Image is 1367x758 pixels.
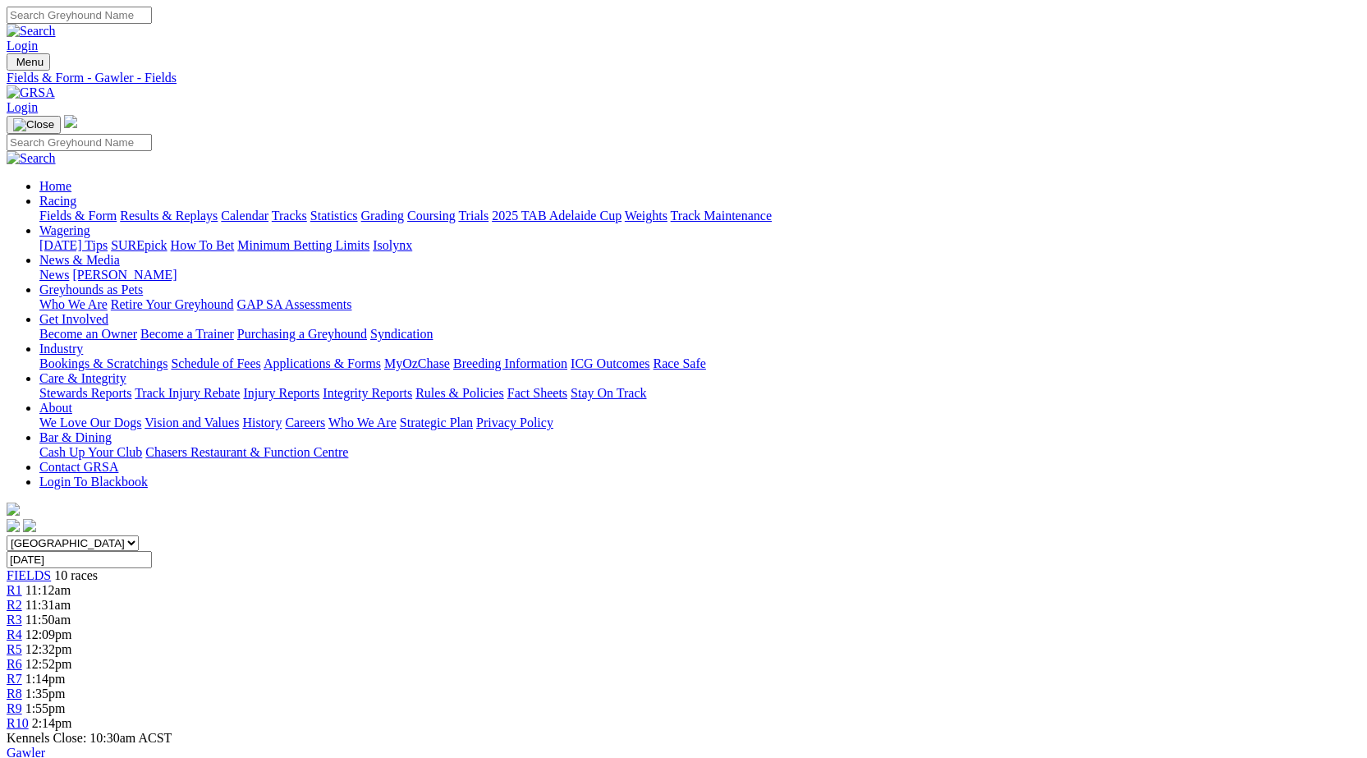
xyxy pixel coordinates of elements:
a: Integrity Reports [323,386,412,400]
a: R6 [7,657,22,671]
a: R7 [7,672,22,686]
div: Industry [39,356,1360,371]
img: twitter.svg [23,519,36,532]
a: Chasers Restaurant & Function Centre [145,445,348,459]
a: Greyhounds as Pets [39,283,143,296]
div: About [39,416,1360,430]
a: FIELDS [7,568,51,582]
a: How To Bet [171,238,235,252]
a: Purchasing a Greyhound [237,327,367,341]
button: Toggle navigation [7,53,50,71]
a: R1 [7,583,22,597]
span: 12:09pm [25,627,72,641]
span: 12:52pm [25,657,72,671]
span: 1:55pm [25,701,66,715]
a: Racing [39,194,76,208]
span: 1:14pm [25,672,66,686]
div: Bar & Dining [39,445,1360,460]
span: 11:31am [25,598,71,612]
a: We Love Our Dogs [39,416,141,430]
a: [PERSON_NAME] [72,268,177,282]
a: R9 [7,701,22,715]
a: Retire Your Greyhound [111,297,234,311]
a: [DATE] Tips [39,238,108,252]
a: Applications & Forms [264,356,381,370]
input: Search [7,134,152,151]
div: Wagering [39,238,1360,253]
a: Login To Blackbook [39,475,148,489]
a: Bar & Dining [39,430,112,444]
a: Breeding Information [453,356,567,370]
a: Results & Replays [120,209,218,223]
img: logo-grsa-white.png [7,503,20,516]
a: Weights [625,209,667,223]
a: R5 [7,642,22,656]
img: GRSA [7,85,55,100]
a: 2025 TAB Adelaide Cup [492,209,622,223]
input: Select date [7,551,152,568]
a: Care & Integrity [39,371,126,385]
div: Care & Integrity [39,386,1360,401]
div: News & Media [39,268,1360,283]
a: Fields & Form - Gawler - Fields [7,71,1360,85]
div: Get Involved [39,327,1360,342]
input: Search [7,7,152,24]
a: Track Injury Rebate [135,386,240,400]
a: Stewards Reports [39,386,131,400]
a: Trials [458,209,489,223]
a: Careers [285,416,325,430]
a: Who We Are [328,416,397,430]
a: Statistics [310,209,358,223]
a: Vision and Values [144,416,239,430]
span: 12:32pm [25,642,72,656]
a: Minimum Betting Limits [237,238,369,252]
a: R10 [7,716,29,730]
div: Racing [39,209,1360,223]
button: Toggle navigation [7,116,61,134]
a: Cash Up Your Club [39,445,142,459]
a: Fields & Form [39,209,117,223]
a: Coursing [407,209,456,223]
img: Search [7,24,56,39]
a: GAP SA Assessments [237,297,352,311]
a: Privacy Policy [476,416,553,430]
a: Syndication [370,327,433,341]
a: SUREpick [111,238,167,252]
a: Stay On Track [571,386,646,400]
img: facebook.svg [7,519,20,532]
img: logo-grsa-white.png [64,115,77,128]
span: 11:50am [25,613,71,627]
a: News [39,268,69,282]
a: Home [39,179,71,193]
span: R4 [7,627,22,641]
a: Login [7,100,38,114]
a: Who We Are [39,297,108,311]
a: About [39,401,72,415]
a: Wagering [39,223,90,237]
img: Search [7,151,56,166]
a: ICG Outcomes [571,356,649,370]
a: Bookings & Scratchings [39,356,167,370]
a: Become a Trainer [140,327,234,341]
a: Isolynx [373,238,412,252]
a: R3 [7,613,22,627]
span: 11:12am [25,583,71,597]
a: Tracks [272,209,307,223]
span: Kennels Close: 10:30am ACST [7,731,172,745]
a: History [242,416,282,430]
a: R8 [7,687,22,701]
a: Industry [39,342,83,356]
a: Fact Sheets [507,386,567,400]
a: R2 [7,598,22,612]
div: Greyhounds as Pets [39,297,1360,312]
a: Become an Owner [39,327,137,341]
a: Contact GRSA [39,460,118,474]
